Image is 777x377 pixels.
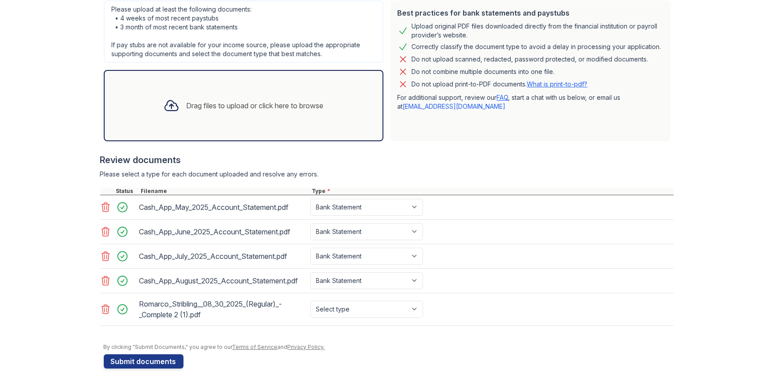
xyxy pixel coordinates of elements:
button: Submit documents [104,354,183,369]
div: Cash_App_July_2025_Account_Statement.pdf [139,249,307,263]
div: Upload original PDF files downloaded directly from the financial institution or payroll provider’... [412,22,663,40]
p: For additional support, review our , start a chat with us below, or email us at [398,93,663,111]
div: Review documents [100,154,674,166]
div: Cash_App_June_2025_Account_Statement.pdf [139,225,307,239]
div: Status [114,188,139,195]
div: Filename [139,188,310,195]
div: Type [310,188,674,195]
p: Do not upload print-to-PDF documents. [412,80,588,89]
a: [EMAIL_ADDRESS][DOMAIN_NAME] [403,102,506,110]
div: Cash_App_August_2025_Account_Statement.pdf [139,274,307,288]
div: By clicking "Submit Documents," you agree to our and [104,344,674,351]
a: Terms of Service [232,344,278,350]
div: Correctly classify the document type to avoid a delay in processing your application. [412,41,661,52]
div: Please upload at least the following documents: • 4 weeks of most recent paystubs • 3 month of mo... [104,0,383,63]
div: Do not upload scanned, redacted, password protected, or modified documents. [412,54,648,65]
div: Cash_App_May_2025_Account_Statement.pdf [139,200,307,214]
a: What is print-to-pdf? [527,80,588,88]
a: FAQ [497,94,509,101]
div: Drag files to upload or click here to browse [187,100,324,111]
div: Do not combine multiple documents into one file. [412,66,555,77]
div: Romarco_Stribling__08_30_2025_(Regular)_-_Complete 2 (1).pdf [139,297,307,322]
div: Please select a type for each document uploaded and resolve any errors. [100,170,674,179]
a: Privacy Policy. [288,344,325,350]
div: Best practices for bank statements and paystubs [398,8,663,18]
